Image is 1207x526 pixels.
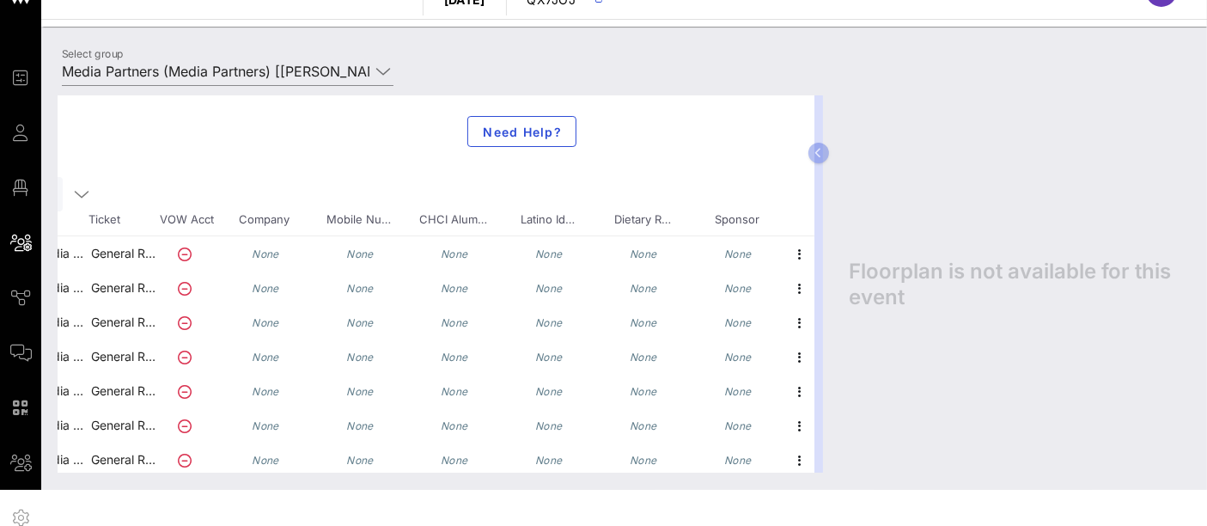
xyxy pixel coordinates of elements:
[217,211,312,229] span: Company
[157,211,217,229] span: VOW Acct
[346,248,374,260] i: None
[89,236,158,271] p: General R…
[630,282,657,295] i: None
[630,316,657,329] i: None
[724,351,752,364] i: None
[535,419,563,432] i: None
[89,339,158,374] p: General R…
[849,259,1190,310] span: Floorplan is not available for this event
[724,282,752,295] i: None
[441,316,468,329] i: None
[252,316,279,329] i: None
[252,248,279,260] i: None
[630,248,657,260] i: None
[62,47,124,60] label: Select group
[724,419,752,432] i: None
[441,385,468,398] i: None
[89,408,158,443] p: General R…
[535,351,563,364] i: None
[441,351,468,364] i: None
[535,282,563,295] i: None
[252,385,279,398] i: None
[535,248,563,260] i: None
[252,419,279,432] i: None
[441,282,468,295] i: None
[346,385,374,398] i: None
[630,454,657,467] i: None
[724,454,752,467] i: None
[89,374,158,408] p: General R…
[630,385,657,398] i: None
[89,271,158,305] p: General R…
[724,385,752,398] i: None
[312,211,406,229] span: Mobile Nu…
[346,419,374,432] i: None
[467,116,576,147] button: Need Help?
[535,385,563,398] i: None
[346,454,374,467] i: None
[252,351,279,364] i: None
[482,125,562,139] span: Need Help?
[595,211,690,229] span: Dietary R…
[724,248,752,260] i: None
[535,316,563,329] i: None
[535,454,563,467] i: None
[346,316,374,329] i: None
[724,316,752,329] i: None
[252,282,279,295] i: None
[88,211,157,229] span: Ticket
[252,454,279,467] i: None
[690,211,784,229] span: Sponsor
[89,443,158,477] p: General R…
[89,305,158,339] p: General R…
[630,419,657,432] i: None
[346,282,374,295] i: None
[441,419,468,432] i: None
[441,248,468,260] i: None
[441,454,468,467] i: None
[406,211,501,229] span: CHCI Alum…
[501,211,595,229] span: Latino Id…
[346,351,374,364] i: None
[630,351,657,364] i: None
